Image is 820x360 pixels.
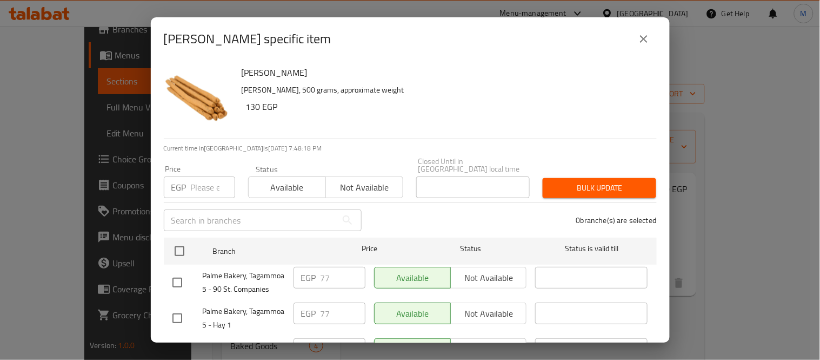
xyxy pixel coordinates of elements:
[164,143,657,153] p: Current time in [GEOGRAPHIC_DATA] is [DATE] 7:48:18 PM
[242,83,648,97] p: [PERSON_NAME], 500 grams, approximate weight
[242,65,648,80] h6: [PERSON_NAME]
[301,343,316,356] p: EGP
[325,176,403,198] button: Not available
[253,180,322,195] span: Available
[321,303,365,324] input: Please enter price
[301,307,316,320] p: EGP
[212,245,325,258] span: Branch
[164,210,337,231] input: Search in branches
[576,215,657,226] p: 0 branche(s) are selected
[164,65,233,134] img: Shami Rusk
[414,242,526,256] span: Status
[203,269,285,296] span: Palme Bakery, Tagammoa 5 - 90 St. Companies
[321,267,365,289] input: Please enter price
[246,99,648,114] h6: 130 EGP
[535,242,648,256] span: Status is valid till
[543,178,656,198] button: Bulk update
[631,26,657,52] button: close
[330,180,399,195] span: Not available
[191,176,235,198] input: Please enter price
[301,271,316,284] p: EGP
[321,338,365,360] input: Please enter price
[334,242,405,256] span: Price
[171,181,186,194] p: EGP
[203,305,285,332] span: Palme Bakery, Tagammoa 5 - Hay 1
[248,176,326,198] button: Available
[551,181,648,195] span: Bulk update
[164,30,331,48] h2: [PERSON_NAME] specific item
